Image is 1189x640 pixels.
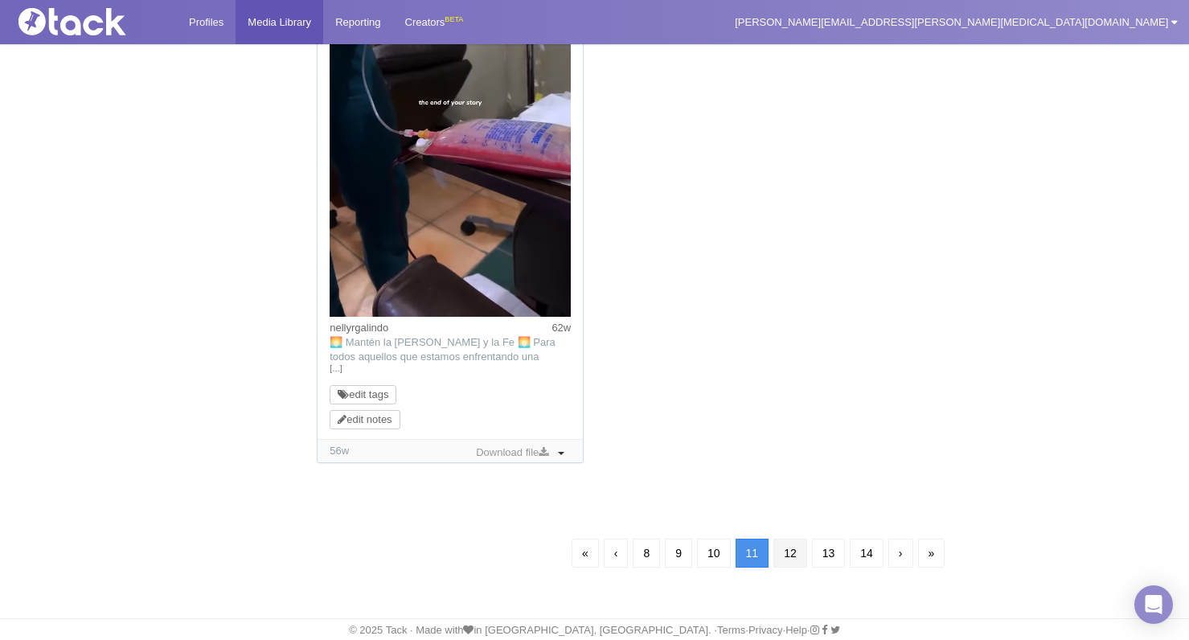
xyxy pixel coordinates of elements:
div: BETA [445,11,463,28]
a: Download file [472,444,552,462]
img: Tack [12,8,173,35]
a: Privacy [748,624,783,636]
a: Terms [717,624,745,636]
a: 14 [850,539,884,568]
div: © 2025 Tack · Made with in [GEOGRAPHIC_DATA], [GEOGRAPHIC_DATA]. · · · · [4,623,1185,638]
a: 13 [812,539,846,568]
div: Open Intercom Messenger [1134,585,1173,624]
a: edit notes [338,413,392,425]
a: Last [918,539,945,568]
a: nellyrgalindo [330,322,388,334]
time: Added: 7/16/2024, 6:00:22 PM [330,445,349,457]
a: 9 [665,539,692,568]
a: […] [330,362,571,376]
a: Help [785,624,807,636]
a: edit tags [338,388,388,400]
a: 10 [697,539,731,568]
a: 8 [633,539,660,568]
a: First [572,539,599,568]
a: 12 [773,539,807,568]
span: 🌅 Mantén la [PERSON_NAME] y la Fe 🌅 Para todos aquellos que estamos enfrentando una temporada dif... [330,336,568,638]
a: Previous [604,539,629,568]
a: Next [888,539,913,568]
time: Posted: 6/1/2024, 5:07:32 PM [551,321,571,335]
a: 11 [736,539,769,568]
